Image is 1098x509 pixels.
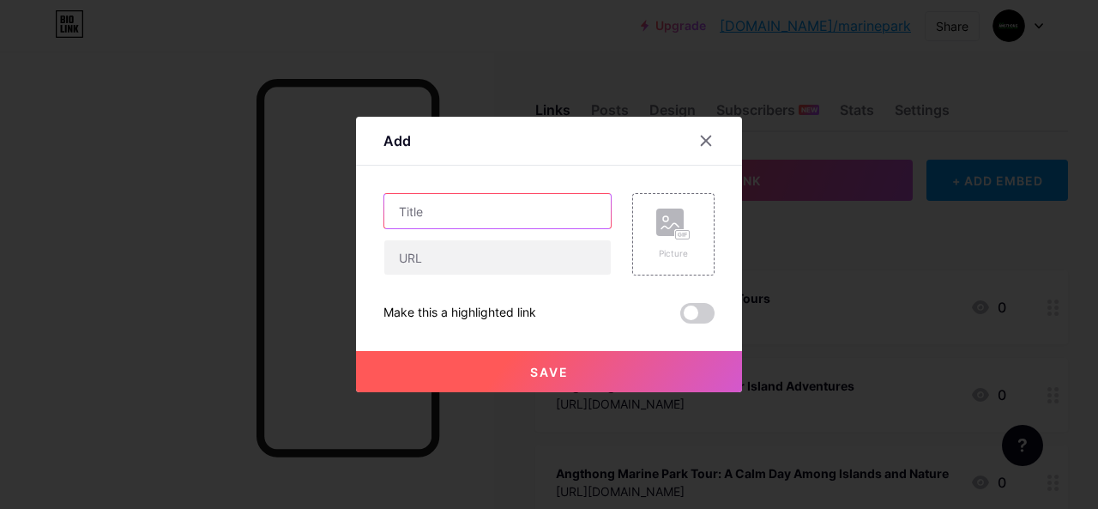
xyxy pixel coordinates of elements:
[383,303,536,324] div: Make this a highlighted link
[383,130,411,151] div: Add
[356,351,742,392] button: Save
[656,247,691,260] div: Picture
[384,240,611,275] input: URL
[530,365,569,379] span: Save
[384,194,611,228] input: Title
